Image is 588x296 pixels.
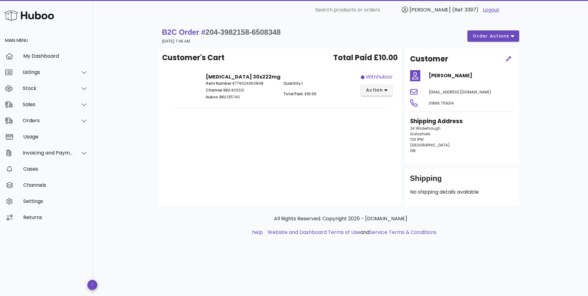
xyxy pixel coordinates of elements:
[162,52,224,63] span: Customer's Cart
[206,81,232,86] span: Item Number:
[162,28,281,36] strong: B2C Order #
[472,33,510,39] span: order actions
[206,87,276,93] p: 400021
[23,101,73,107] div: Sales
[162,39,190,43] small: [DATE] 7:46 AM
[23,85,73,91] div: Stock
[283,81,354,86] p: 1
[366,87,383,93] span: action
[366,73,392,81] div: withhuboo
[23,166,88,172] div: Cases
[410,148,416,153] span: GB
[429,101,454,106] span: 01896 759314
[409,6,451,13] span: [PERSON_NAME]
[23,182,88,188] div: Channels
[361,85,393,96] button: action
[283,81,302,86] span: Quantity:
[206,87,231,93] span: Channel SKU:
[265,229,436,236] li: and
[452,6,479,13] span: (Ref: 3397)
[410,137,424,142] span: TD1 1PW
[410,117,514,126] h3: Shipping Address
[410,142,450,148] span: [GEOGRAPHIC_DATA]
[333,52,398,63] span: Total Paid £10.00
[23,214,88,220] div: Returns
[23,198,88,204] div: Settings
[429,89,491,95] span: [EMAIL_ADDRESS][DOMAIN_NAME]
[252,229,263,236] a: help
[410,126,440,131] span: 24 Wilderhaugh
[410,188,514,196] p: No shipping details available
[369,229,436,236] a: Service Terms & Conditions
[206,94,276,100] p: 135740
[467,30,519,42] button: order actions
[23,53,88,59] div: My Dashboard
[206,94,227,100] span: Huboo SKU:
[267,229,360,236] a: Website and Dashboard Terms of Use
[4,9,54,22] img: Huboo Logo
[23,69,73,75] div: Listings
[410,131,431,137] span: Galashiels
[23,150,73,156] div: Invoicing and Payments
[206,28,281,36] span: 204-3982158-6508348
[410,53,448,65] h2: Customer
[206,73,281,80] strong: [MEDICAL_DATA] 30x222mg
[206,81,276,86] p: 4779024960848
[410,173,514,188] div: Shipping
[163,215,518,222] p: All Rights Reserved. Copyright 2025 - [DOMAIN_NAME]
[283,91,316,96] span: Total Paid: £10.00
[429,72,514,79] h4: [PERSON_NAME]
[483,6,499,14] a: Logout
[23,134,88,140] div: Usage
[23,118,73,123] div: Orders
